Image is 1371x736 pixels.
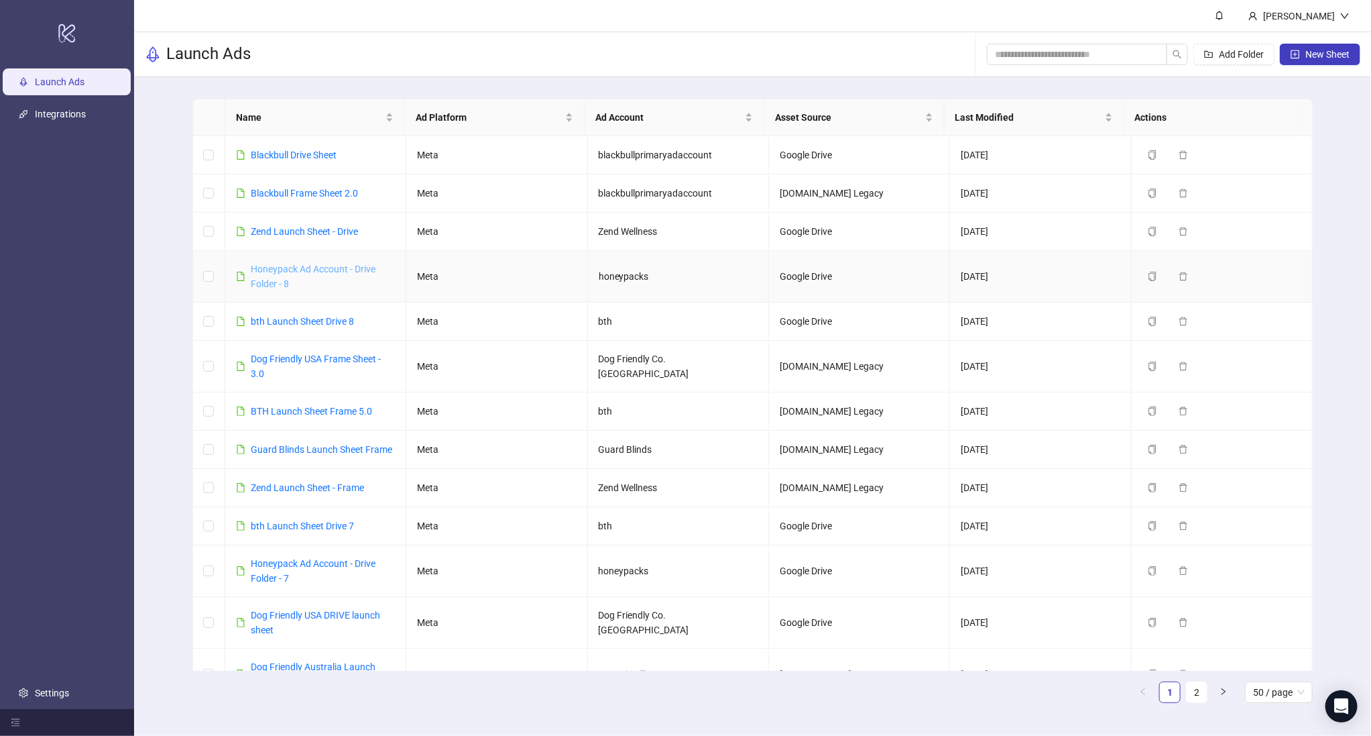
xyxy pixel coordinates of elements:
[588,597,769,649] td: Dog Friendly Co. [GEOGRAPHIC_DATA]
[950,431,1131,469] td: [DATE]
[1139,688,1147,696] span: left
[588,431,769,469] td: Guard Blinds
[1148,272,1157,281] span: copy
[595,110,742,125] span: Ad Account
[236,272,245,281] span: file
[11,718,20,727] span: menu-fold
[1291,50,1300,59] span: plus-square
[585,99,764,136] th: Ad Account
[236,445,245,454] span: file
[251,610,380,635] a: Dog Friendly USA DRIVE launch sheet
[1187,682,1207,702] a: 2
[775,110,922,125] span: Asset Source
[1148,670,1157,679] span: copy
[1179,189,1188,198] span: delete
[406,341,587,392] td: Meta
[225,99,405,136] th: Name
[236,189,245,198] span: file
[406,597,587,649] td: Meta
[588,303,769,341] td: bth
[1213,682,1234,703] button: right
[145,46,161,62] span: rocket
[251,482,364,493] a: Zend Launch Sheet - Frame
[769,213,950,251] td: Google Drive
[406,431,587,469] td: Meta
[1186,682,1207,703] li: 2
[1148,618,1157,627] span: copy
[236,362,245,371] span: file
[769,392,950,431] td: [DOMAIN_NAME] Legacy
[588,469,769,507] td: Zend Wellness
[251,188,358,199] a: Blackbull Frame Sheet 2.0
[251,521,354,531] a: bth Launch Sheet Drive 7
[1179,521,1188,531] span: delete
[406,136,587,174] td: Meta
[236,521,245,531] span: file
[406,392,587,431] td: Meta
[950,136,1131,174] td: [DATE]
[406,251,587,303] td: Meta
[416,110,562,125] span: Ad Platform
[950,545,1131,597] td: [DATE]
[251,444,392,455] a: Guard Blinds Launch Sheet Frame
[1159,682,1181,703] li: 1
[251,150,337,160] a: Blackbull Drive Sheet
[945,99,1124,136] th: Last Modified
[35,688,69,698] a: Settings
[1132,682,1154,703] li: Previous Page
[1124,99,1304,136] th: Actions
[236,227,245,236] span: file
[1160,682,1180,702] a: 1
[1248,11,1258,21] span: user
[769,174,950,213] td: [DOMAIN_NAME] Legacy
[251,264,375,289] a: Honeypack Ad Account - Drive Folder - 8
[1179,566,1188,576] span: delete
[588,545,769,597] td: honeypacks
[588,174,769,213] td: blackbullprimaryadaccount
[236,407,245,416] span: file
[1148,227,1157,236] span: copy
[236,566,245,576] span: file
[588,649,769,700] td: Dog Friendly Co
[1179,618,1188,627] span: delete
[769,469,950,507] td: [DOMAIN_NAME] Legacy
[950,507,1131,545] td: [DATE]
[405,99,585,136] th: Ad Platform
[769,545,950,597] td: Google Drive
[1148,317,1157,326] span: copy
[406,545,587,597] td: Meta
[1148,189,1157,198] span: copy
[1204,50,1213,59] span: folder-add
[950,174,1131,213] td: [DATE]
[1148,150,1157,160] span: copy
[1219,688,1228,696] span: right
[1148,407,1157,416] span: copy
[1179,272,1188,281] span: delete
[1179,407,1188,416] span: delete
[1132,682,1154,703] button: left
[950,251,1131,303] td: [DATE]
[236,483,245,492] span: file
[1148,521,1157,531] span: copy
[251,316,354,327] a: bth Launch Sheet Drive 8
[1215,11,1224,20] span: bell
[764,99,944,136] th: Asset Source
[1245,682,1313,703] div: Page Size
[1325,690,1358,723] div: Open Intercom Messenger
[1179,483,1188,492] span: delete
[406,303,587,341] td: Meta
[950,469,1131,507] td: [DATE]
[1253,682,1305,702] span: 50 / page
[1148,362,1157,371] span: copy
[236,670,245,679] span: file
[406,213,587,251] td: Meta
[166,44,251,65] h3: Launch Ads
[406,469,587,507] td: Meta
[1148,483,1157,492] span: copy
[1179,445,1188,454] span: delete
[588,213,769,251] td: Zend Wellness
[1305,49,1350,60] span: New Sheet
[1193,44,1274,65] button: Add Folder
[588,507,769,545] td: bth
[1340,11,1350,21] span: down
